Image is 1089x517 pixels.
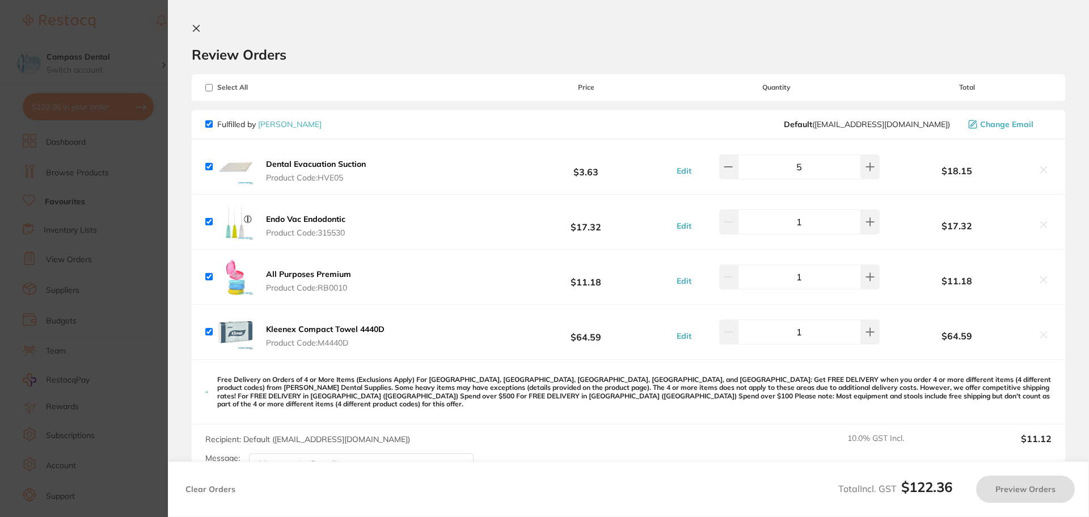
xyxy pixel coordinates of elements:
[217,376,1052,409] p: Free Delivery on Orders of 4 or More Items (Exclusions Apply) For [GEOGRAPHIC_DATA], [GEOGRAPHIC_...
[205,83,319,91] span: Select All
[501,83,670,91] span: Price
[883,331,1031,341] b: $64.59
[673,276,695,286] button: Edit
[976,476,1075,503] button: Preview Orders
[784,119,812,129] b: Default
[671,83,883,91] span: Quantity
[263,269,354,293] button: All Purposes Premium Product Code:RB0010
[501,321,670,342] b: $64.59
[217,120,322,129] p: Fulfilled by
[263,214,349,238] button: Endo Vac Endodontic Product Code:315530
[266,269,351,279] b: All Purposes Premium
[217,149,254,185] img: MTIzMDMzMg
[501,266,670,287] b: $11.18
[205,434,410,444] span: Recipient: Default ( [EMAIL_ADDRESS][DOMAIN_NAME] )
[263,324,388,348] button: Kleenex Compact Towel 4440D Product Code:M4440D
[883,166,1031,176] b: $18.15
[217,204,254,240] img: ZzhncGphaw
[501,156,670,177] b: $3.63
[883,221,1031,231] b: $17.32
[266,228,345,237] span: Product Code: 315530
[266,159,366,169] b: Dental Evacuation Suction
[965,119,1052,129] button: Change Email
[217,314,254,350] img: MDV4cW52ZQ
[217,259,254,295] img: cXloNm1mZA
[266,214,345,224] b: Endo Vac Endodontic
[258,119,322,129] a: [PERSON_NAME]
[954,434,1052,459] output: $11.12
[838,483,952,494] span: Total Incl. GST
[501,211,670,232] b: $17.32
[266,338,385,347] span: Product Code: M4440D
[673,166,695,176] button: Edit
[883,276,1031,286] b: $11.18
[901,478,952,495] b: $122.36
[266,173,366,182] span: Product Code: HVE05
[266,283,351,292] span: Product Code: RB0010
[205,453,240,463] label: Message:
[784,120,950,129] span: save@adamdental.com.au
[980,120,1033,129] span: Change Email
[182,476,239,503] button: Clear Orders
[192,46,1065,63] h2: Review Orders
[673,221,695,231] button: Edit
[263,159,369,183] button: Dental Evacuation Suction Product Code:HVE05
[266,324,385,334] b: Kleenex Compact Towel 4440D
[847,434,945,459] span: 10.0 % GST Incl.
[883,83,1052,91] span: Total
[673,331,695,341] button: Edit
